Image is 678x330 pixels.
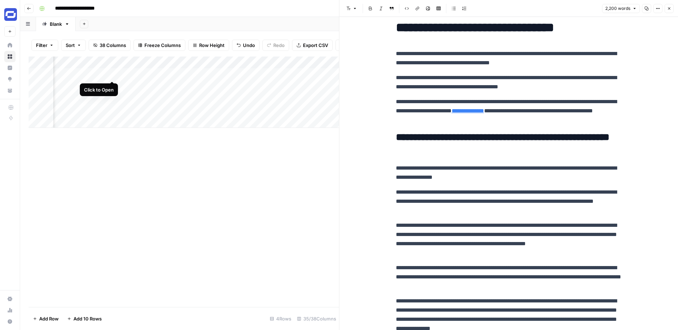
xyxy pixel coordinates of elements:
button: Undo [232,40,260,51]
button: Add Row [29,313,63,324]
button: Help + Support [4,316,16,327]
div: 4 Rows [267,313,294,324]
div: Blank [50,20,62,28]
span: Export CSV [303,42,328,49]
button: Row Height [188,40,229,51]
div: Click to Open [84,86,114,93]
button: Redo [262,40,289,51]
span: Filter [36,42,47,49]
a: Opportunities [4,73,16,85]
span: Freeze Columns [144,42,181,49]
a: Blank [36,17,76,31]
button: Freeze Columns [133,40,185,51]
a: Insights [4,62,16,73]
button: 38 Columns [89,40,131,51]
a: Home [4,40,16,51]
span: 38 Columns [100,42,126,49]
span: Sort [66,42,75,49]
span: Add 10 Rows [73,315,102,322]
span: Add Row [39,315,59,322]
button: Export CSV [292,40,333,51]
button: Workspace: Synthesia [4,6,16,23]
a: Browse [4,51,16,62]
span: Undo [243,42,255,49]
div: 35/38 Columns [294,313,339,324]
a: Settings [4,293,16,305]
img: Synthesia Logo [4,8,17,21]
span: Redo [273,42,285,49]
button: Add 10 Rows [63,313,106,324]
button: Filter [31,40,58,51]
span: 2,200 words [605,5,630,12]
a: Your Data [4,85,16,96]
a: Usage [4,305,16,316]
span: Row Height [199,42,225,49]
button: Sort [61,40,86,51]
button: 2,200 words [602,4,640,13]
